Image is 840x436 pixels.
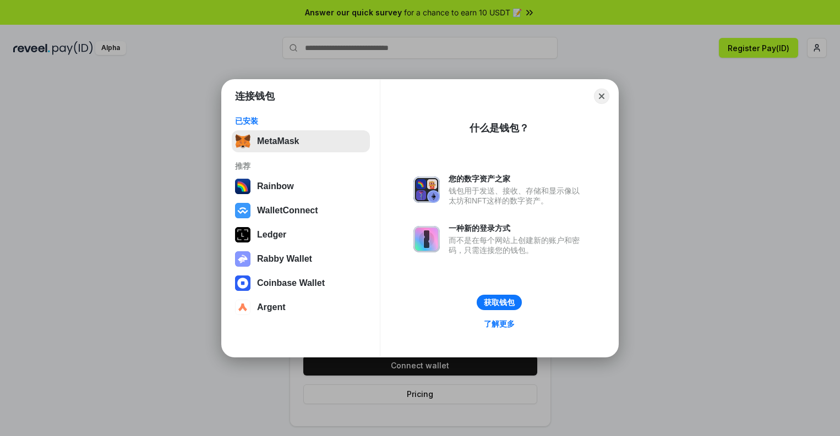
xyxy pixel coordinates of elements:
img: svg+xml,%3Csvg%20xmlns%3D%22http%3A%2F%2Fwww.w3.org%2F2000%2Fsvg%22%20fill%3D%22none%22%20viewBox... [413,176,440,203]
button: Rabby Wallet [232,248,370,270]
div: 推荐 [235,161,367,171]
a: 了解更多 [477,317,521,331]
button: MetaMask [232,130,370,152]
button: Ledger [232,224,370,246]
button: WalletConnect [232,200,370,222]
div: MetaMask [257,136,299,146]
button: Close [594,89,609,104]
div: 而不是在每个网站上创建新的账户和密码，只需连接您的钱包。 [449,235,585,255]
div: 什么是钱包？ [470,122,529,135]
div: Argent [257,302,286,312]
div: Rabby Wallet [257,254,312,264]
img: svg+xml,%3Csvg%20fill%3D%22none%22%20height%3D%2233%22%20viewBox%3D%220%200%2035%2033%22%20width%... [235,134,250,149]
div: 了解更多 [484,319,515,329]
img: svg+xml,%3Csvg%20xmlns%3D%22http%3A%2F%2Fwww.w3.org%2F2000%2Fsvg%22%20fill%3D%22none%22%20viewBox... [235,251,250,267]
div: 您的数字资产之家 [449,174,585,184]
button: Rainbow [232,175,370,197]
div: 一种新的登录方式 [449,223,585,233]
div: WalletConnect [257,206,318,216]
div: Ledger [257,230,286,240]
img: svg+xml,%3Csvg%20xmlns%3D%22http%3A%2F%2Fwww.w3.org%2F2000%2Fsvg%22%20fill%3D%22none%22%20viewBox... [413,226,440,252]
img: svg+xml,%3Csvg%20width%3D%22120%22%20height%3D%22120%22%20viewBox%3D%220%200%20120%20120%22%20fil... [235,179,250,194]
h1: 连接钱包 [235,90,275,103]
button: Coinbase Wallet [232,272,370,294]
div: Rainbow [257,181,294,191]
button: 获取钱包 [477,295,522,310]
button: Argent [232,296,370,318]
div: 获取钱包 [484,297,515,307]
div: 已安装 [235,116,367,126]
img: svg+xml,%3Csvg%20width%3D%2228%22%20height%3D%2228%22%20viewBox%3D%220%200%2028%2028%22%20fill%3D... [235,300,250,315]
img: svg+xml,%3Csvg%20width%3D%2228%22%20height%3D%2228%22%20viewBox%3D%220%200%2028%2028%22%20fill%3D... [235,203,250,218]
img: svg+xml,%3Csvg%20width%3D%2228%22%20height%3D%2228%22%20viewBox%3D%220%200%2028%2028%22%20fill%3D... [235,275,250,291]
div: Coinbase Wallet [257,278,325,288]
img: svg+xml,%3Csvg%20xmlns%3D%22http%3A%2F%2Fwww.w3.org%2F2000%2Fsvg%22%20width%3D%2228%22%20height%3... [235,227,250,242]
div: 钱包用于发送、接收、存储和显示像以太坊和NFT这样的数字资产。 [449,186,585,206]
